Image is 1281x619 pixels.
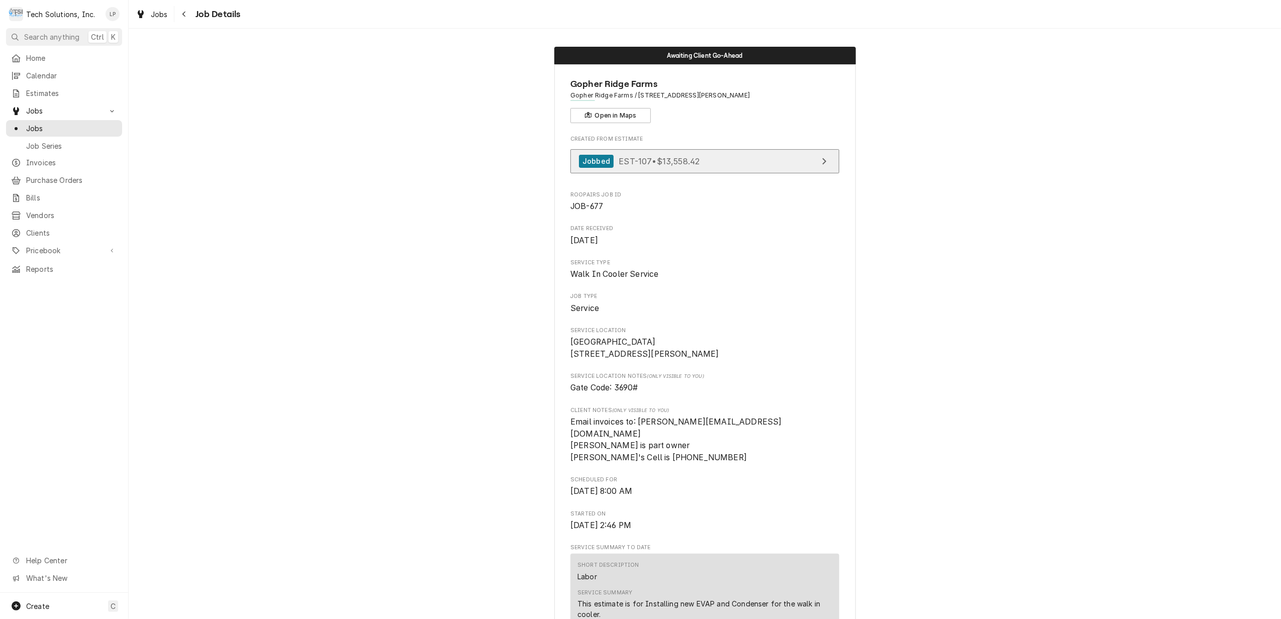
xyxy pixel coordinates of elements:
[151,9,168,20] span: Jobs
[612,407,669,413] span: (Only Visible to You)
[6,50,122,66] a: Home
[570,327,839,360] div: Service Location
[554,47,856,64] div: Status
[26,228,117,238] span: Clients
[9,7,23,21] div: T
[570,191,839,199] span: Roopairs Job ID
[111,32,116,42] span: K
[570,336,839,360] span: Service Location
[6,225,122,241] a: Clients
[6,102,122,119] a: Go to Jobs
[570,416,839,464] span: [object Object]
[570,268,839,280] span: Service Type
[667,52,743,59] span: Awaiting Client Go-Ahead
[26,141,117,151] span: Job Series
[26,175,117,185] span: Purchase Orders
[577,561,639,569] div: Short Description
[570,135,839,143] span: Created From Estimate
[26,602,49,610] span: Create
[9,7,23,21] div: Tech Solutions, Inc.'s Avatar
[6,552,122,569] a: Go to Help Center
[6,207,122,224] a: Vendors
[26,192,117,203] span: Bills
[6,570,122,586] a: Go to What's New
[26,210,117,221] span: Vendors
[6,67,122,84] a: Calendar
[570,259,839,267] span: Service Type
[570,372,839,394] div: [object Object]
[570,476,839,497] div: Scheduled For
[570,108,651,123] button: Open in Maps
[570,327,839,335] span: Service Location
[26,70,117,81] span: Calendar
[106,7,120,21] div: LP
[570,292,839,300] span: Job Type
[570,225,839,233] span: Date Received
[111,601,116,611] span: C
[26,106,102,116] span: Jobs
[570,302,839,315] span: Job Type
[570,485,839,497] span: Scheduled For
[26,245,102,256] span: Pricebook
[6,138,122,154] a: Job Series
[6,242,122,259] a: Go to Pricebook
[570,200,839,213] span: Roopairs Job ID
[6,172,122,188] a: Purchase Orders
[647,373,704,379] span: (Only Visible to You)
[26,157,117,168] span: Invoices
[570,510,839,518] span: Started On
[579,155,614,168] div: Jobbed
[26,88,117,98] span: Estimates
[570,521,631,530] span: [DATE] 2:46 PM
[6,261,122,277] a: Reports
[570,91,839,100] span: Address
[570,544,839,552] span: Service Summary To Date
[6,154,122,171] a: Invoices
[106,7,120,21] div: Lisa Paschal's Avatar
[570,135,839,178] div: Created From Estimate
[26,573,116,583] span: What's New
[570,406,839,464] div: [object Object]
[570,303,599,313] span: Service
[577,571,597,582] div: Labor
[570,510,839,532] div: Started On
[570,235,839,247] span: Date Received
[192,8,241,21] span: Job Details
[570,417,782,462] span: Email invoices to: [PERSON_NAME][EMAIL_ADDRESS][DOMAIN_NAME] [PERSON_NAME] is part owner [PERSON_...
[24,32,79,42] span: Search anything
[570,337,719,359] span: [GEOGRAPHIC_DATA] [STREET_ADDRESS][PERSON_NAME]
[570,77,839,123] div: Client Information
[570,372,839,380] span: Service Location Notes
[6,28,122,46] button: Search anythingCtrlK
[619,156,700,166] span: EST-107 • $13,558.42
[570,201,603,211] span: JOB-677
[26,264,117,274] span: Reports
[26,53,117,63] span: Home
[570,259,839,280] div: Service Type
[570,382,839,394] span: [object Object]
[570,383,638,392] span: Gate Code: 3690#
[577,589,632,597] div: Service Summary
[570,191,839,213] div: Roopairs Job ID
[570,486,632,496] span: [DATE] 8:00 AM
[570,520,839,532] span: Started On
[26,9,95,20] div: Tech Solutions, Inc.
[6,85,122,101] a: Estimates
[176,6,192,22] button: Navigate back
[570,225,839,246] div: Date Received
[26,123,117,134] span: Jobs
[26,555,116,566] span: Help Center
[570,292,839,314] div: Job Type
[570,269,659,279] span: Walk In Cooler Service
[132,6,172,23] a: Jobs
[91,32,104,42] span: Ctrl
[570,406,839,415] span: Client Notes
[570,236,598,245] span: [DATE]
[570,77,839,91] span: Name
[570,149,839,174] a: View Estimate
[6,189,122,206] a: Bills
[570,476,839,484] span: Scheduled For
[6,120,122,137] a: Jobs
